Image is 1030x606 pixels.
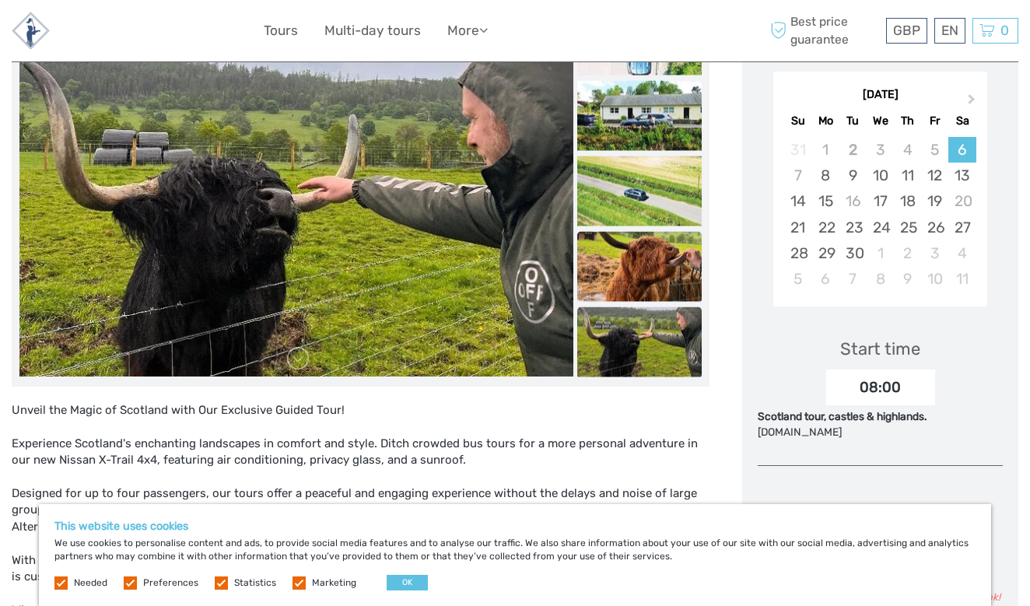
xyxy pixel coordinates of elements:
[767,13,883,47] span: Best price guarantee
[778,137,982,292] div: month 2025-09
[54,520,976,533] h5: This website uses cookies
[894,215,921,240] div: Choose Thursday, September 25th, 2025
[921,188,948,214] div: Choose Friday, September 19th, 2025
[948,266,976,292] div: Choose Saturday, October 11th, 2025
[234,576,276,590] label: Statistics
[839,163,867,188] div: Choose Tuesday, September 9th, 2025
[812,215,839,240] div: Choose Monday, September 22nd, 2025
[840,337,920,361] div: Start time
[948,215,976,240] div: Choose Saturday, September 27th, 2025
[264,19,298,42] a: Tours
[312,576,356,590] label: Marketing
[894,188,921,214] div: Choose Thursday, September 18th, 2025
[143,576,198,590] label: Preferences
[812,266,839,292] div: Choose Monday, October 6th, 2025
[812,163,839,188] div: Choose Monday, September 8th, 2025
[784,110,811,131] div: Su
[867,163,894,188] div: Choose Wednesday, September 10th, 2025
[867,266,894,292] div: Choose Wednesday, October 8th, 2025
[784,163,811,188] div: Not available Sunday, September 7th, 2025
[577,307,702,377] img: 9a2e9ab72ba24dbda47fe2d3b0935c74_slider_thumbnail.jpg
[948,137,976,163] div: Choose Saturday, September 6th, 2025
[577,231,702,301] img: 299b0e6a769e431da0fb36434e254432_slider_thumbnail.jpg
[839,110,867,131] div: Tu
[179,24,198,43] button: Open LiveChat chat widget
[784,137,811,163] div: Not available Sunday, August 31st, 2025
[387,575,428,590] button: OK
[773,87,987,103] div: [DATE]
[577,156,702,226] img: 3803a37cb8fa4d53b1936b5e3076c4d6_slider_thumbnail.jpg
[839,215,867,240] div: Choose Tuesday, September 23rd, 2025
[921,137,948,163] div: Not available Friday, September 5th, 2025
[758,425,1003,440] div: [DOMAIN_NAME]
[894,266,921,292] div: Choose Thursday, October 9th, 2025
[948,110,976,131] div: Sa
[867,215,894,240] div: Choose Wednesday, September 24th, 2025
[74,576,107,590] label: Needed
[894,163,921,188] div: Choose Thursday, September 11th, 2025
[826,370,935,405] div: 08:00
[784,240,811,266] div: Choose Sunday, September 28th, 2025
[894,240,921,266] div: Choose Thursday, October 2nd, 2025
[998,23,1011,38] span: 0
[921,163,948,188] div: Choose Friday, September 12th, 2025
[921,240,948,266] div: Choose Friday, October 3rd, 2025
[577,80,702,150] img: 780d164912e74c7a8b8a2815356cf096_slider_thumbnail.jpg
[921,215,948,240] div: Choose Friday, September 26th, 2025
[934,18,965,44] div: EN
[921,110,948,131] div: Fr
[39,504,991,606] div: We use cookies to personalise content and ads, to provide social media features and to analyse ou...
[784,188,811,214] div: Choose Sunday, September 14th, 2025
[839,188,867,214] div: Not available Tuesday, September 16th, 2025
[784,266,811,292] div: Choose Sunday, October 5th, 2025
[324,19,421,42] a: Multi-day tours
[19,8,573,377] img: 9a2e9ab72ba24dbda47fe2d3b0935c74_main_slider.jpg
[812,137,839,163] div: Not available Monday, September 1st, 2025
[22,27,176,40] p: We're away right now. Please check back later!
[784,215,811,240] div: Choose Sunday, September 21st, 2025
[839,266,867,292] div: Choose Tuesday, October 7th, 2025
[961,91,986,116] button: Next Month
[893,23,920,38] span: GBP
[867,110,894,131] div: We
[447,19,488,42] a: More
[894,110,921,131] div: Th
[948,240,976,266] div: Choose Saturday, October 4th, 2025
[12,12,50,50] img: 2480-e1da0b75-d43a-43b1-9b1b-e82c98ef1cd5_logo_small.jpg
[867,240,894,266] div: Choose Wednesday, October 1st, 2025
[867,137,894,163] div: Not available Wednesday, September 3rd, 2025
[839,240,867,266] div: Choose Tuesday, September 30th, 2025
[812,240,839,266] div: Choose Monday, September 29th, 2025
[894,137,921,163] div: Not available Thursday, September 4th, 2025
[812,188,839,214] div: Choose Monday, September 15th, 2025
[812,110,839,131] div: Mo
[921,266,948,292] div: Choose Friday, October 10th, 2025
[867,188,894,214] div: Choose Wednesday, September 17th, 2025
[839,137,867,163] div: Not available Tuesday, September 2nd, 2025
[948,163,976,188] div: Choose Saturday, September 13th, 2025
[758,409,1003,425] div: Scotland tour, castles & highlands.
[948,188,976,214] div: Not available Saturday, September 20th, 2025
